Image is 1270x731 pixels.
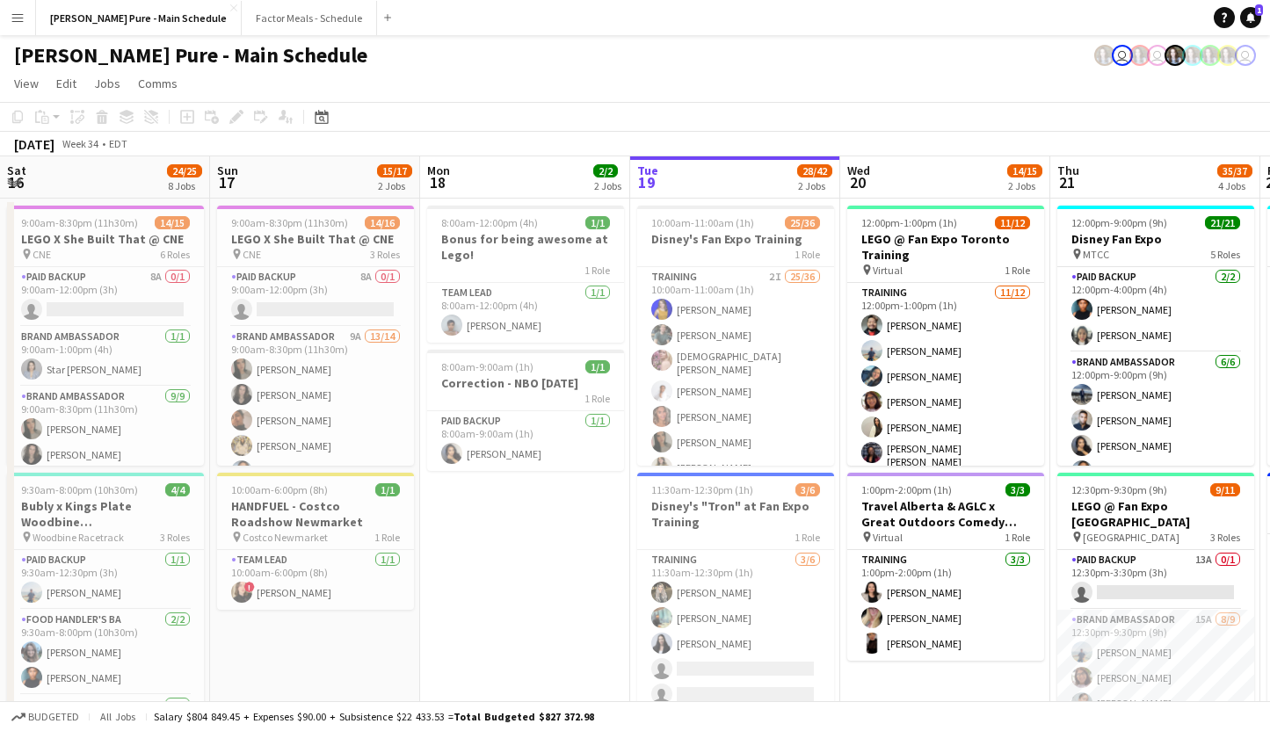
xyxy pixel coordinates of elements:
div: 2 Jobs [798,179,831,192]
span: 2/2 [593,164,618,177]
span: 9:30am-8:00pm (10h30m) [21,483,138,496]
span: All jobs [97,710,139,723]
span: 9/11 [1210,483,1240,496]
h3: HANDFUEL - Costco Roadshow Newmarket [217,498,414,530]
span: 19 [635,172,658,192]
span: MTCC [1083,248,1109,261]
app-user-avatar: Tifany Scifo [1112,45,1133,66]
span: 1 [1255,4,1263,16]
app-job-card: 1:00pm-2:00pm (1h)3/3Travel Alberta & AGLC x Great Outdoors Comedy Festival Training Virtual1 Rol... [847,473,1044,661]
div: 12:00pm-1:00pm (1h)11/12LEGO @ Fan Expo Toronto Training Virtual1 RoleTraining11/1212:00pm-1:00pm... [847,206,1044,466]
span: 8:00am-12:00pm (4h) [441,216,538,229]
h3: Bonus for being awesome at Lego! [427,231,624,263]
span: 21/21 [1205,216,1240,229]
app-card-role: Paid Backup1/19:30am-12:30pm (3h)[PERSON_NAME] [7,550,204,610]
div: 2 Jobs [1008,179,1041,192]
span: 3 Roles [160,531,190,544]
span: Woodbine Racetrack [33,531,124,544]
app-card-role: Paid Backup1/18:00am-9:00am (1h)[PERSON_NAME] [427,411,624,471]
span: [GEOGRAPHIC_DATA] [1083,531,1179,544]
app-user-avatar: Ashleigh Rains [1217,45,1238,66]
app-card-role: Team Lead1/110:00am-6:00pm (8h)![PERSON_NAME] [217,550,414,610]
span: 5 Roles [1210,248,1240,261]
div: EDT [109,137,127,150]
app-user-avatar: Tifany Scifo [1235,45,1256,66]
span: 1 Role [374,531,400,544]
app-user-avatar: Ashleigh Rains [1182,45,1203,66]
span: Tue [637,163,658,178]
span: View [14,76,39,91]
span: Budgeted [28,711,79,723]
app-card-role: Training11/1212:00pm-1:00pm (1h)[PERSON_NAME][PERSON_NAME][PERSON_NAME][PERSON_NAME][PERSON_NAME]... [847,283,1044,628]
h3: Disney's "Tron" at Fan Expo Training [637,498,834,530]
span: 1 Role [584,392,610,405]
h3: Bubly x Kings Plate Woodbine [GEOGRAPHIC_DATA] [7,498,204,530]
app-job-card: 8:00am-9:00am (1h)1/1Correction - NBO [DATE]1 RolePaid Backup1/18:00am-9:00am (1h)[PERSON_NAME] [427,350,624,471]
span: Comms [138,76,178,91]
app-card-role: Brand Ambassador1/19:00am-1:00pm (4h)Star [PERSON_NAME] [7,327,204,387]
span: 12:00pm-1:00pm (1h) [861,216,957,229]
span: 3/6 [795,483,820,496]
a: View [7,72,46,95]
span: Sun [217,163,238,178]
div: 10:00am-11:00am (1h)25/36Disney's Fan Expo Training1 RoleTraining2I25/3610:00am-11:00am (1h)[PERS... [637,206,834,466]
span: 3 Roles [370,248,400,261]
div: 12:00pm-9:00pm (9h)21/21Disney Fan Expo MTCC5 RolesPaid Backup2/212:00pm-4:00pm (4h)[PERSON_NAME]... [1057,206,1254,466]
app-user-avatar: Leticia Fayzano [1147,45,1168,66]
span: Total Budgeted $827 372.98 [454,710,594,723]
span: 10:00am-11:00am (1h) [651,216,754,229]
span: 15/17 [377,164,412,177]
app-card-role: Brand Ambassador9/99:00am-8:30pm (11h30m)[PERSON_NAME][PERSON_NAME] [7,387,204,650]
span: Jobs [94,76,120,91]
span: 1/1 [585,360,610,373]
span: 20 [845,172,870,192]
app-job-card: 9:00am-8:30pm (11h30m)14/15LEGO X She Built That @ CNE CNE6 RolesPaid Backup8A0/19:00am-12:00pm (... [7,206,204,466]
span: Wed [847,163,870,178]
span: 21 [1055,172,1079,192]
span: Mon [427,163,450,178]
span: 12:30pm-9:30pm (9h) [1071,483,1167,496]
app-card-role: Paid Backup8A0/19:00am-12:00pm (3h) [217,267,414,327]
a: Edit [49,72,83,95]
span: Sat [7,163,26,178]
span: Edit [56,76,76,91]
button: [PERSON_NAME] Pure - Main Schedule [36,1,242,35]
app-job-card: 8:00am-12:00pm (4h)1/1Bonus for being awesome at Lego!1 RoleTeam Lead1/18:00am-12:00pm (4h)[PERSO... [427,206,624,343]
span: 1 Role [795,248,820,261]
span: 1 Role [1005,264,1030,277]
div: 9:00am-8:30pm (11h30m)14/16LEGO X She Built That @ CNE CNE3 RolesPaid Backup8A0/19:00am-12:00pm (... [217,206,414,466]
h3: LEGO X She Built That @ CNE [217,231,414,247]
app-user-avatar: Ashleigh Rains [1094,45,1115,66]
app-card-role: Food Handler's BA2/29:30am-8:00pm (10h30m)[PERSON_NAME][PERSON_NAME] [7,610,204,695]
app-card-role: Brand Ambassador6/612:00pm-9:00pm (9h)[PERSON_NAME][PERSON_NAME][PERSON_NAME][PERSON_NAME] [1057,352,1254,539]
app-card-role: Paid Backup13A0/112:30pm-3:30pm (3h) [1057,550,1254,610]
span: 16 [4,172,26,192]
span: CNE [243,248,261,261]
app-user-avatar: Ashleigh Rains [1129,45,1150,66]
a: Comms [131,72,185,95]
app-job-card: 10:00am-6:00pm (8h)1/1HANDFUEL - Costco Roadshow Newmarket Costco Newmarket1 RoleTeam Lead1/110:0... [217,473,414,610]
h1: [PERSON_NAME] Pure - Main Schedule [14,42,367,69]
h3: LEGO X She Built That @ CNE [7,231,204,247]
app-card-role: Team Lead1/18:00am-12:00pm (4h)[PERSON_NAME] [427,283,624,343]
span: 1 Role [1005,531,1030,544]
span: Virtual [873,264,903,277]
span: 3 Roles [1210,531,1240,544]
span: 6 Roles [160,248,190,261]
span: 25/36 [785,216,820,229]
span: 9:00am-8:30pm (11h30m) [21,216,138,229]
span: 1/1 [375,483,400,496]
h3: LEGO @ Fan Expo [GEOGRAPHIC_DATA] [1057,498,1254,530]
span: 10:00am-6:00pm (8h) [231,483,328,496]
h3: Disney Fan Expo [1057,231,1254,247]
span: 4/4 [165,483,190,496]
span: 17 [214,172,238,192]
span: 28/42 [797,164,832,177]
app-card-role: Paid Backup2/212:00pm-4:00pm (4h)[PERSON_NAME][PERSON_NAME] [1057,267,1254,352]
span: ! [244,582,255,592]
span: 14/15 [155,216,190,229]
